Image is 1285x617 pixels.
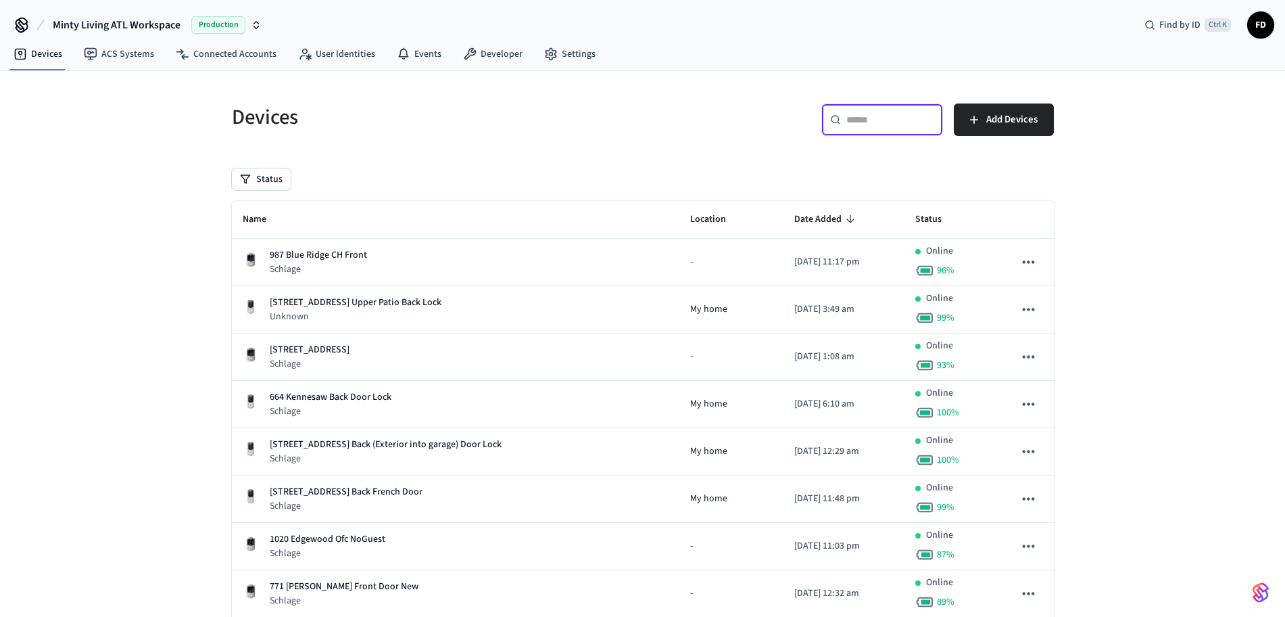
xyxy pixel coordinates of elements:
p: 771 [PERSON_NAME] Front Door New [270,580,418,594]
span: My home [690,444,727,459]
button: FD [1247,12,1274,39]
h5: Devices [232,104,635,131]
p: [DATE] 6:10 am [794,397,894,411]
img: Yale Assure Touchscreen Wifi Smart Lock, Satin Nickel, Front [243,299,259,315]
span: Add Devices [986,111,1038,129]
span: 93 % [937,359,954,372]
span: Name [243,209,284,230]
p: Online [926,576,953,590]
p: Online [926,292,953,306]
p: Schlage [270,262,367,276]
p: [DATE] 1:08 am [794,350,894,364]
p: Unknown [270,310,441,323]
span: My home [690,397,727,411]
p: Schlage [270,405,391,418]
span: 100 % [937,453,959,467]
img: Yale Assure Touchscreen Wifi Smart Lock, Satin Nickel, Front [243,441,259,457]
p: Schlage [270,357,349,371]
span: 89 % [937,595,954,609]
p: Online [926,244,953,258]
p: [STREET_ADDRESS] Back French Door [270,485,422,499]
p: 664 Kennesaw Back Door Lock [270,390,391,405]
span: Date Added [794,209,859,230]
span: My home [690,302,727,317]
span: - [690,539,693,553]
p: Online [926,481,953,495]
span: Production [191,16,245,34]
span: 100 % [937,406,959,419]
a: ACS Systems [73,42,165,66]
p: 987 Blue Ridge CH Front [270,248,367,262]
a: User Identities [287,42,386,66]
img: Schlage Sense Smart Deadbolt with Camelot Trim, Front [243,583,259,599]
a: Developer [452,42,533,66]
img: Yale Assure Touchscreen Wifi Smart Lock, Satin Nickel, Front [243,394,259,410]
span: Minty Living ATL Workspace [53,17,180,33]
span: Location [690,209,744,230]
span: 96 % [937,264,954,277]
span: 99 % [937,501,954,514]
span: My home [690,492,727,506]
a: Devices [3,42,73,66]
p: [DATE] 12:29 am [794,444,894,459]
span: Status [915,209,959,230]
p: [STREET_ADDRESS] Back (Exterior into garage) Door Lock [270,438,502,452]
span: - [690,255,693,269]
span: - [690,587,693,601]
p: [DATE] 12:32 am [794,587,894,601]
p: Online [926,528,953,543]
p: Schlage [270,594,418,608]
p: [DATE] 11:48 pm [794,492,894,506]
img: Schlage Sense Smart Deadbolt with Camelot Trim, Front [243,536,259,552]
p: [DATE] 11:03 pm [794,539,894,553]
span: Find by ID [1159,18,1201,32]
p: Schlage [270,452,502,465]
a: Connected Accounts [165,42,287,66]
span: - [690,350,693,364]
p: [STREET_ADDRESS] [270,343,349,357]
p: [STREET_ADDRESS] Upper Patio Back Lock [270,296,441,310]
p: 1020 Edgewood Ofc NoGuest [270,532,385,547]
p: Online [926,386,953,401]
p: Online [926,434,953,448]
img: Yale Assure Touchscreen Wifi Smart Lock, Satin Nickel, Front [243,488,259,505]
img: SeamLogoGradient.69752ec5.svg [1253,582,1269,603]
button: Status [232,168,291,190]
a: Settings [533,42,606,66]
p: Online [926,339,953,353]
a: Events [386,42,452,66]
span: FD [1248,13,1273,37]
span: 99 % [937,311,954,325]
img: Schlage Sense Smart Deadbolt with Camelot Trim, Front [243,346,259,363]
p: Schlage [270,499,422,513]
span: Ctrl K [1205,18,1231,32]
img: Schlage Sense Smart Deadbolt with Camelot Trim, Front [243,252,259,268]
p: [DATE] 11:17 pm [794,255,894,269]
span: 87 % [937,548,954,562]
div: Find by IDCtrl K [1134,13,1242,37]
button: Add Devices [954,104,1054,136]
p: [DATE] 3:49 am [794,302,894,317]
p: Schlage [270,547,385,560]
